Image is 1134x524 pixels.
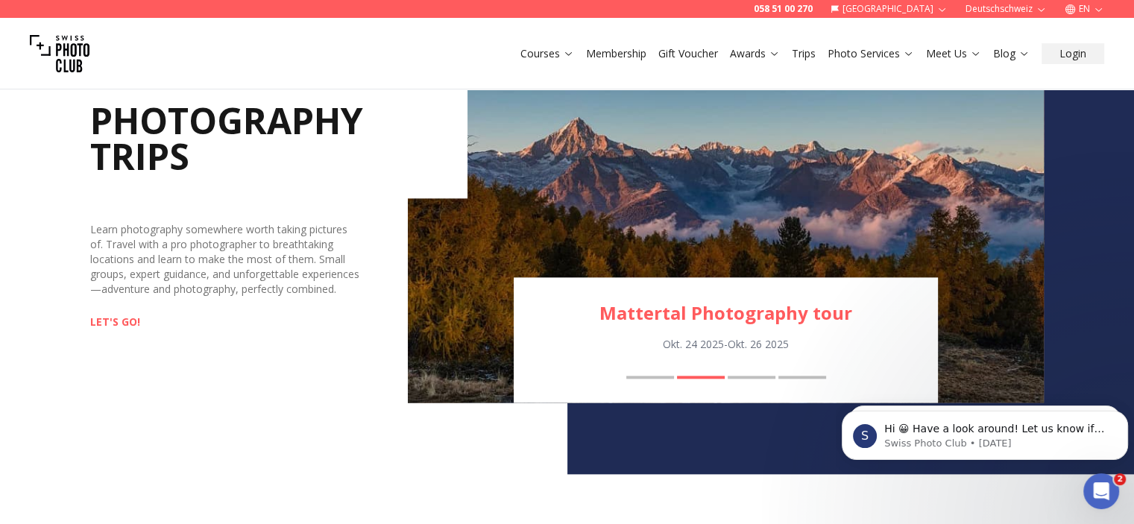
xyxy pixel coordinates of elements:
[828,46,914,61] a: Photo Services
[514,43,580,64] button: Courses
[1114,473,1126,485] span: 2
[658,46,718,61] a: Gift Voucher
[926,46,981,61] a: Meet Us
[754,3,813,15] a: 058 51 00 270
[90,79,468,198] h2: PHOTOGRAPHY TRIPS
[1083,473,1119,509] iframe: Intercom live chat
[822,43,920,64] button: Photo Services
[520,46,574,61] a: Courses
[1042,43,1104,64] button: Login
[724,43,786,64] button: Awards
[30,24,89,83] img: Swiss photo club
[987,43,1036,64] button: Blog
[514,337,938,352] div: Okt. 24 2025 - Okt. 26 2025
[993,46,1030,61] a: Blog
[514,301,938,325] a: Mattertal Photography tour
[652,43,724,64] button: Gift Voucher
[730,46,780,61] a: Awards
[920,43,987,64] button: Meet Us
[580,43,652,64] button: Membership
[90,315,140,329] a: LET'S GO!
[792,46,816,61] a: Trips
[836,379,1134,484] iframe: Intercom notifications message
[408,49,1044,403] div: 2 / 4
[786,43,822,64] button: Trips
[90,222,361,297] div: Learn photography somewhere worth taking pictures of. Travel with a pro photographer to breathtak...
[586,46,646,61] a: Membership
[408,49,1044,403] img: Mattertal Photography tour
